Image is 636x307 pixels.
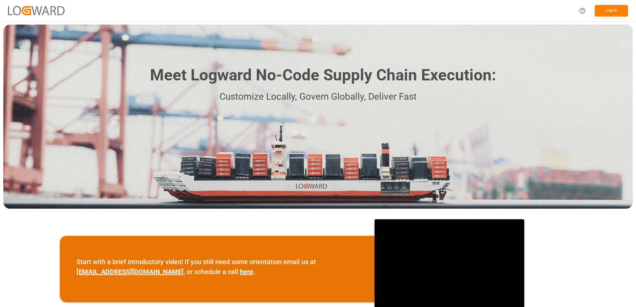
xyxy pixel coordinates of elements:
a: here [240,268,253,276]
p: Start with a brief introductory video! If you still need some orientation email us at , or schedu... [77,257,358,277]
img: Logward_new_orange.png [8,6,65,15]
button: Help Center [575,3,590,18]
p: Customize Locally, Govern Globally, Deliver Fast [140,89,496,104]
a: [EMAIL_ADDRESS][DOMAIN_NAME] [77,268,184,276]
button: Log In [595,5,628,17]
h1: Meet Logward No-Code Supply Chain Execution: [150,63,496,87]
